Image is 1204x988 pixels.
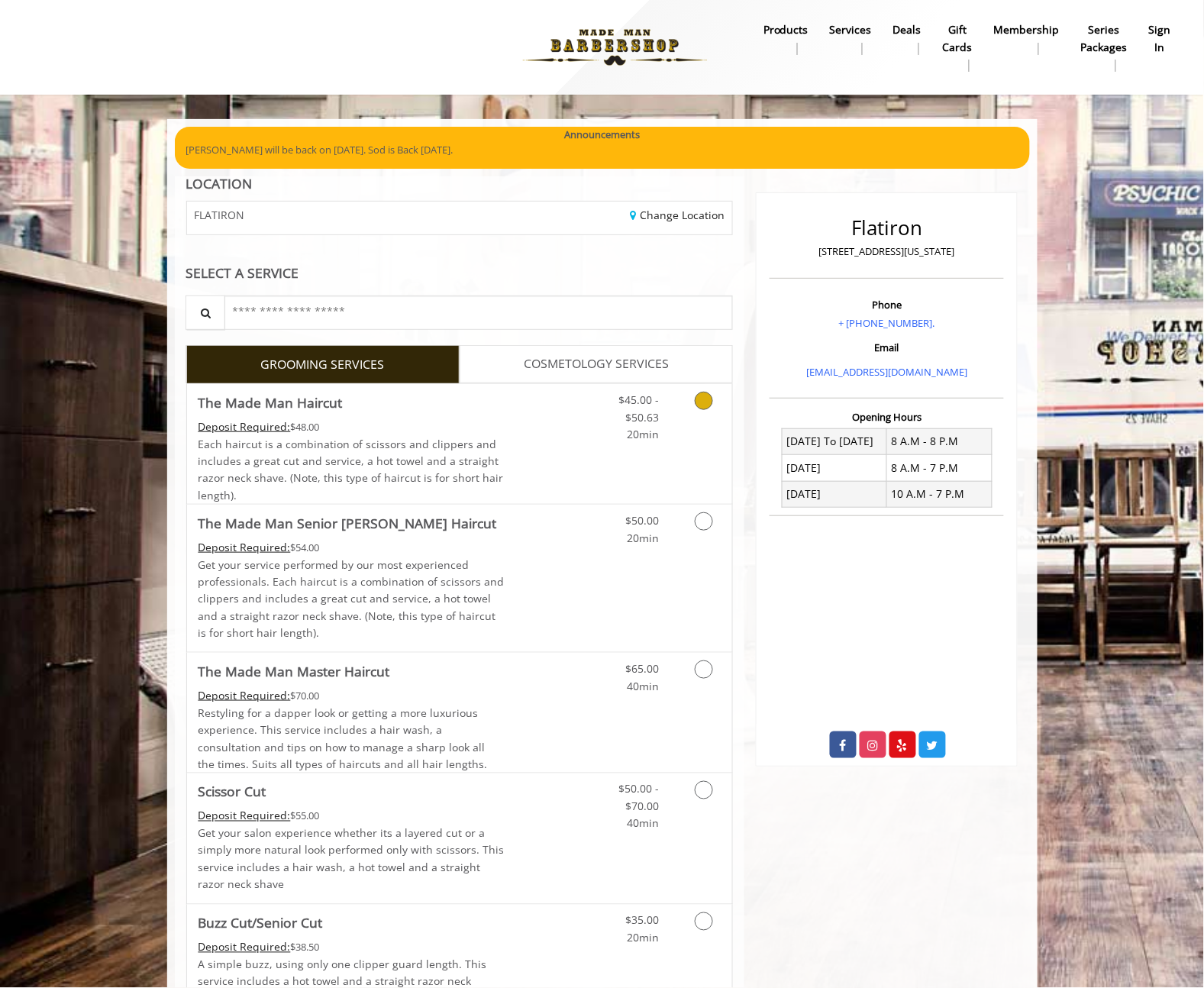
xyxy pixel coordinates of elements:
span: This service needs some Advance to be paid before we block your appointment [199,540,291,554]
div: $54.00 [199,539,505,556]
b: LOCATION [186,174,253,192]
span: 20min [627,427,659,441]
p: Get your salon experience whether its a layered cut or a simply more natural look performed only ... [199,825,505,894]
p: Get your service performed by our most experienced professionals. Each haircut is a combination o... [199,557,505,642]
a: sign insign in [1138,19,1182,59]
a: Productsproducts [753,19,819,59]
span: $35.00 [625,913,659,928]
span: 20min [627,931,659,945]
b: gift cards [943,21,973,56]
a: MembershipMembership [983,19,1070,59]
span: $50.00 [625,513,659,528]
a: Change Location [630,208,725,222]
div: SELECT A SERVICE [186,266,734,280]
td: [DATE] [782,455,887,481]
h3: Opening Hours [770,412,1004,422]
span: 20min [627,531,659,545]
span: $50.00 - $70.00 [618,782,659,813]
span: 40min [627,816,659,831]
b: Series packages [1081,21,1128,56]
span: This service needs some Advance to be paid before we block your appointment [199,419,291,434]
p: [PERSON_NAME] will be back on [DATE]. Sod is Back [DATE]. [186,142,1018,158]
h3: Email [773,342,1000,353]
div: $38.50 [199,939,505,956]
h2: Flatiron [773,217,1000,239]
div: $55.00 [199,808,505,825]
td: 8 A.M - 7 P.M [887,455,993,481]
span: COSMETOLOGY SERVICES [524,354,669,374]
span: 40min [627,679,659,693]
td: 10 A.M - 7 P.M [887,481,993,507]
a: Series packagesSeries packages [1070,19,1138,76]
span: This service needs some Advance to be paid before we block your appointment [199,688,291,702]
a: DealsDeals [883,19,932,59]
h3: Phone [773,299,1000,310]
span: GROOMING SERVICES [261,355,385,375]
span: This service needs some Advance to be paid before we block your appointment [199,940,291,954]
td: [DATE] [782,481,887,507]
b: Deals [893,21,922,38]
b: Announcements [564,127,640,143]
b: Buzz Cut/Senior Cut [199,912,323,934]
td: [DATE] To [DATE] [782,428,887,454]
b: Scissor Cut [199,781,266,802]
a: ServicesServices [819,19,883,59]
b: Services [830,21,872,38]
a: Gift cardsgift cards [932,19,983,76]
b: products [763,21,809,38]
b: The Made Man Senior [PERSON_NAME] Haircut [199,512,497,534]
span: Each haircut is a combination of scissors and clippers and includes a great cut and service, a ho... [199,437,504,502]
div: $70.00 [199,687,505,704]
button: Service Search [186,295,225,330]
p: [STREET_ADDRESS][US_STATE] [773,244,1000,260]
b: The Made Man Haircut [199,392,343,413]
span: This service needs some Advance to be paid before we block your appointment [199,809,291,823]
img: Made Man Barbershop logo [510,5,720,89]
a: + [PHONE_NUMBER]. [839,316,935,330]
b: sign in [1149,21,1171,56]
span: $65.00 [625,661,659,676]
b: The Made Man Master Haircut [199,660,390,682]
span: Restyling for a dapper look or getting a more luxurious experience. This service includes a hair ... [199,705,488,771]
span: $45.00 - $50.63 [618,392,659,424]
a: [EMAIL_ADDRESS][DOMAIN_NAME] [806,365,967,379]
td: 8 A.M - 8 P.M [887,428,993,454]
b: Membership [994,21,1060,38]
div: $48.00 [199,418,505,435]
span: FLATIRON [195,209,245,221]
